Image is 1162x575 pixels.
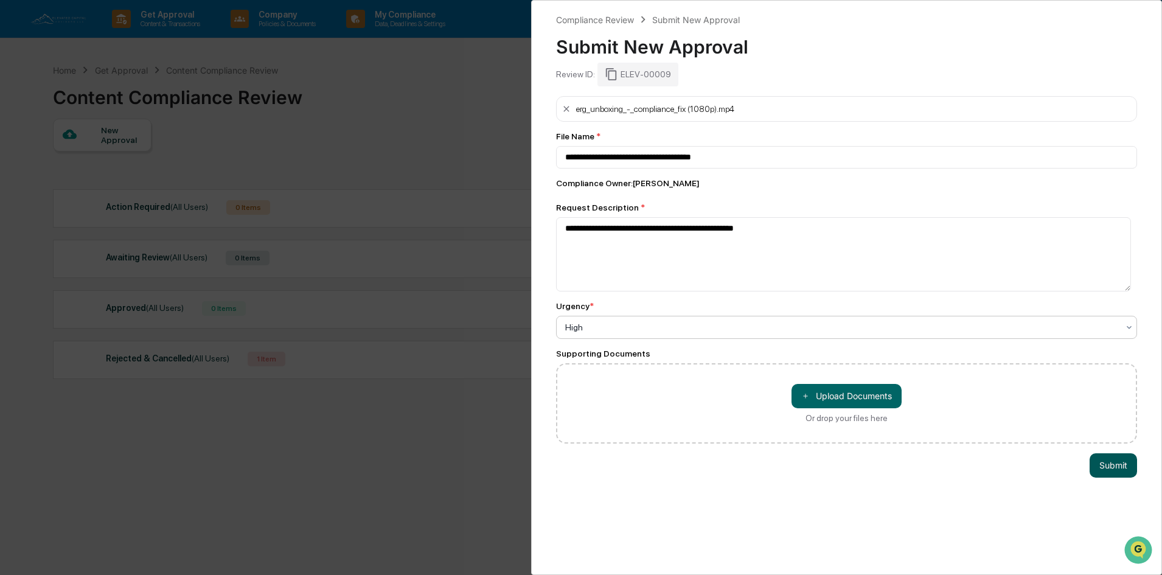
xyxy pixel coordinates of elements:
iframe: Open customer support [1123,535,1156,568]
p: How can we help? [12,26,221,45]
span: Data Lookup [24,176,77,189]
div: 🔎 [12,178,22,187]
img: 1746055101610-c473b297-6a78-478c-a979-82029cc54cd1 [12,93,34,115]
div: Submit New Approval [556,26,1137,58]
span: Attestations [100,153,151,166]
div: Start new chat [41,93,200,105]
span: ＋ [801,390,810,402]
div: File Name [556,131,1137,141]
div: Urgency [556,301,594,311]
span: Preclearance [24,153,78,166]
button: Or drop your files here [791,384,902,408]
div: Compliance Review [556,15,634,25]
div: 🗄️ [88,155,98,164]
span: Pylon [121,206,147,215]
button: Submit [1090,453,1137,478]
a: 🔎Data Lookup [7,172,82,193]
div: Request Description [556,203,1137,212]
div: erg_unboxing_-_compliance_fix (1080p).mp4 [576,104,734,114]
button: Start new chat [207,97,221,111]
a: 🗄️Attestations [83,148,156,170]
div: Submit New Approval [652,15,740,25]
div: ELEV-00009 [597,63,678,86]
div: Review ID: [556,69,595,79]
div: Compliance Owner : [PERSON_NAME] [556,178,1137,188]
div: Supporting Documents [556,349,1137,358]
div: We're available if you need us! [41,105,154,115]
a: Powered byPylon [86,206,147,215]
a: 🖐️Preclearance [7,148,83,170]
div: Or drop your files here [805,413,888,423]
div: 🖐️ [12,155,22,164]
